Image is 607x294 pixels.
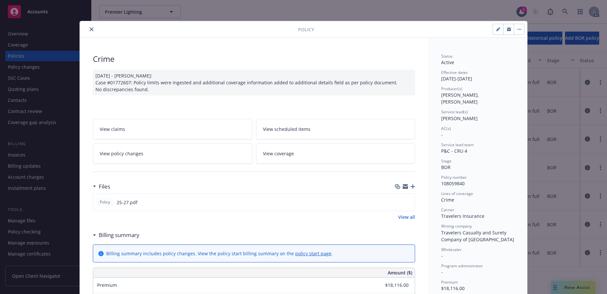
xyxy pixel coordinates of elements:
span: Travelers Insurance [441,213,484,219]
span: $18,116.00 [441,285,465,291]
span: Amount ($) [388,269,412,276]
span: Premium [441,279,458,285]
span: [PERSON_NAME], [PERSON_NAME] [441,92,480,105]
div: Billing summary includes policy changes. View the policy start billing summary on the . [106,250,333,257]
h3: Files [99,182,110,191]
div: [DATE] - [DATE] [441,70,514,82]
span: AC(s) [441,126,451,131]
span: Stage [441,158,452,164]
span: Policy number [441,175,467,180]
span: Producer(s) [441,86,462,91]
span: View scheduled items [263,126,311,133]
span: - [441,269,443,275]
span: Travelers Casualty and Surety Company of [GEOGRAPHIC_DATA] [441,230,514,243]
div: [DATE] - [PERSON_NAME]: Case #01772607: Policy limits were ingested and additional coverage infor... [93,70,415,95]
span: Writing company [441,223,472,229]
span: [PERSON_NAME] [441,115,478,121]
a: View scheduled items [256,119,415,139]
h3: Billing summary [99,231,139,239]
span: Policy [98,199,111,205]
button: download file [396,199,401,206]
span: Status [441,53,453,59]
span: View claims [100,126,125,133]
a: View coverage [256,143,415,164]
span: P&C - CRU 4 [441,148,467,154]
a: View policy changes [93,143,252,164]
a: View all [398,214,415,220]
button: preview file [406,199,412,206]
span: - [441,132,443,138]
span: 108059840 [441,180,465,187]
button: close [88,25,95,33]
div: Billing summary [93,231,139,239]
span: Effective dates [441,70,468,75]
div: Crime [441,196,514,203]
span: - [441,253,443,259]
a: View claims [93,119,252,139]
span: Service lead team [441,142,474,147]
span: 25-27.pdf [117,199,137,206]
span: Lines of coverage [441,191,473,196]
span: Wholesaler [441,247,462,252]
span: BOR [441,164,451,170]
span: Carrier [441,207,454,213]
span: Active [441,59,454,65]
span: View coverage [263,150,294,157]
input: 0.00 [370,280,412,290]
div: Crime [93,53,415,64]
span: Program administrator [441,263,483,269]
div: Files [93,182,110,191]
span: View policy changes [100,150,143,157]
span: Service lead(s) [441,109,468,115]
span: Policy [298,26,314,33]
span: Premium [97,282,117,288]
a: policy start page [295,250,331,257]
